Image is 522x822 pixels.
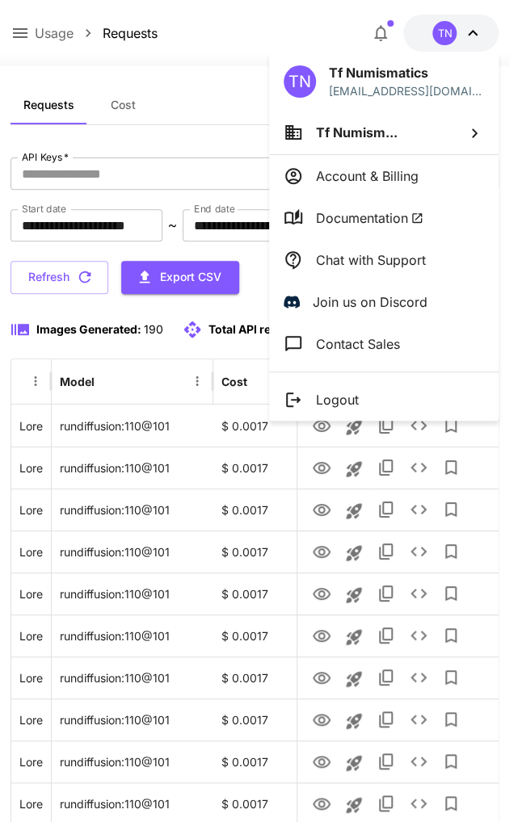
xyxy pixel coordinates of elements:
div: contact@tfnumismatics.com [329,82,484,99]
p: Account & Billing [316,166,419,186]
span: Documentation [316,208,423,228]
div: TN [284,65,316,98]
p: Contact Sales [316,334,400,354]
p: Chat with Support [316,250,426,270]
p: Join us on Discord [313,292,427,312]
p: Tf Numismatics [329,63,484,82]
p: [EMAIL_ADDRESS][DOMAIN_NAME] [329,82,484,99]
button: Tf Numism... [269,111,499,154]
p: Logout [316,390,359,409]
span: Tf Numism... [316,124,398,140]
